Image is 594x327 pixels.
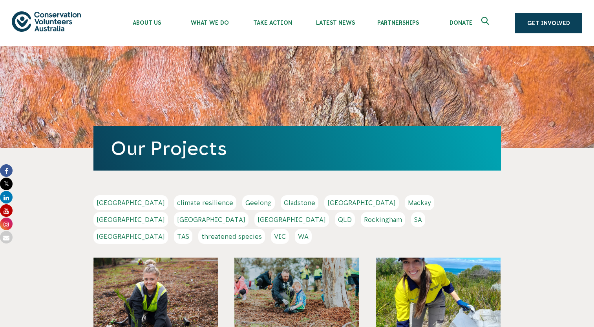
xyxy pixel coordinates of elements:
[411,212,425,227] a: SA
[93,212,168,227] a: [GEOGRAPHIC_DATA]
[174,229,192,244] a: TAS
[242,195,275,210] a: Geelong
[178,20,241,26] span: What We Do
[324,195,399,210] a: [GEOGRAPHIC_DATA]
[281,195,318,210] a: Gladstone
[93,229,168,244] a: [GEOGRAPHIC_DATA]
[174,195,236,210] a: climate resilience
[111,138,227,159] a: Our Projects
[477,14,495,33] button: Expand search box Close search box
[361,212,405,227] a: Rockingham
[367,20,430,26] span: Partnerships
[335,212,355,227] a: QLD
[481,17,491,29] span: Expand search box
[515,13,582,33] a: Get Involved
[198,229,265,244] a: threatened species
[241,20,304,26] span: Take Action
[405,195,434,210] a: Mackay
[271,229,289,244] a: VIC
[174,212,249,227] a: [GEOGRAPHIC_DATA]
[12,11,81,31] img: logo.svg
[115,20,178,26] span: About Us
[254,212,329,227] a: [GEOGRAPHIC_DATA]
[430,20,492,26] span: Donate
[295,229,312,244] a: WA
[304,20,367,26] span: Latest News
[93,195,168,210] a: [GEOGRAPHIC_DATA]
